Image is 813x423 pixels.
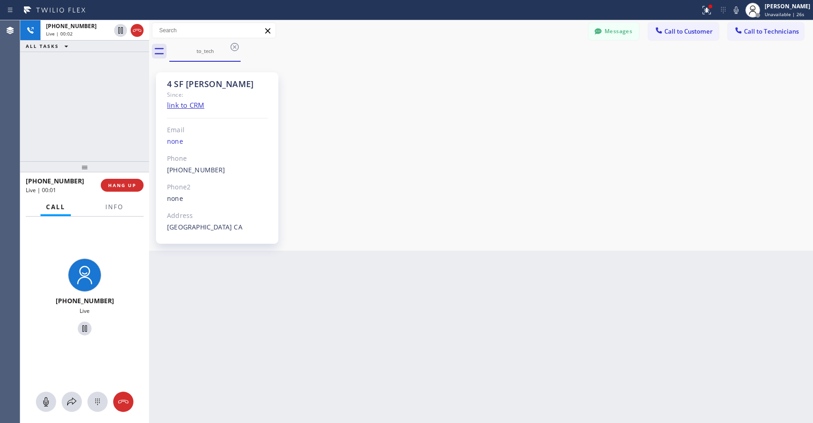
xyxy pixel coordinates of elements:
[728,23,804,40] button: Call to Technicians
[40,198,71,216] button: Call
[730,4,743,17] button: Mute
[167,100,204,110] a: link to CRM
[167,165,225,174] a: [PHONE_NUMBER]
[26,186,56,194] span: Live | 00:01
[648,23,719,40] button: Call to Customer
[167,136,268,147] div: none
[101,179,144,192] button: HANG UP
[152,23,276,38] input: Search
[56,296,114,305] span: [PHONE_NUMBER]
[46,30,73,37] span: Live | 00:02
[46,22,97,30] span: [PHONE_NUMBER]
[588,23,639,40] button: Messages
[87,392,108,412] button: Open dialpad
[765,2,810,10] div: [PERSON_NAME]
[167,89,268,100] div: Since:
[170,47,240,54] div: to_tech
[664,27,713,35] span: Call to Customer
[167,194,268,204] div: none
[26,43,59,49] span: ALL TASKS
[114,24,127,37] button: Hold Customer
[167,211,268,221] div: Address
[62,392,82,412] button: Open directory
[744,27,799,35] span: Call to Technicians
[20,41,77,52] button: ALL TASKS
[78,322,92,335] button: Hold Customer
[46,203,65,211] span: Call
[80,307,90,315] span: Live
[167,182,268,193] div: Phone2
[167,125,268,135] div: Email
[167,153,268,164] div: Phone
[167,79,268,89] div: 4 SF [PERSON_NAME]
[113,392,133,412] button: Hang up
[167,222,268,233] div: [GEOGRAPHIC_DATA] CA
[131,24,144,37] button: Hang up
[26,176,84,185] span: [PHONE_NUMBER]
[36,392,56,412] button: Mute
[108,182,136,188] span: HANG UP
[765,11,804,18] span: Unavailable | 26s
[100,198,129,216] button: Info
[105,203,123,211] span: Info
